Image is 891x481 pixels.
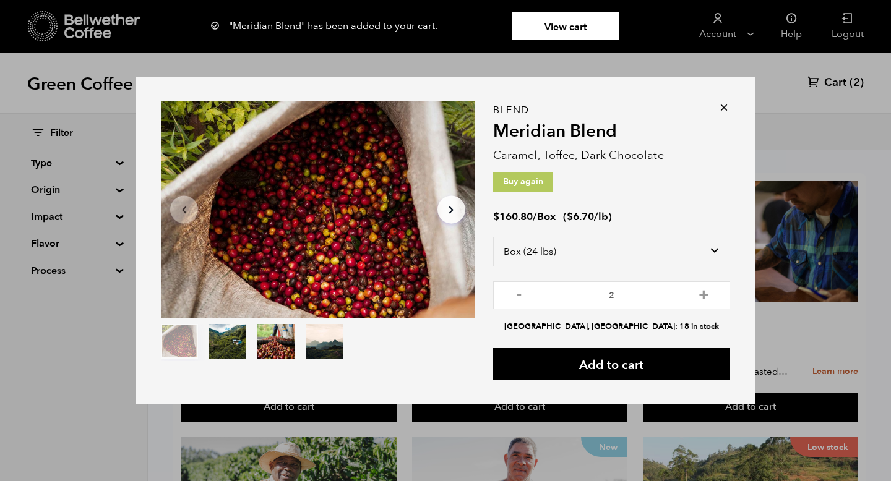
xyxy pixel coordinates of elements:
[493,172,553,192] p: Buy again
[493,121,730,142] h2: Meridian Blend
[567,210,573,224] span: $
[563,210,612,224] span: ( )
[594,210,608,224] span: /lb
[537,210,556,224] span: Box
[696,287,712,300] button: +
[493,147,730,164] p: Caramel, Toffee, Dark Chocolate
[512,287,527,300] button: -
[493,348,730,380] button: Add to cart
[533,210,537,224] span: /
[493,210,533,224] bdi: 160.80
[493,321,730,333] li: [GEOGRAPHIC_DATA], [GEOGRAPHIC_DATA]: 18 in stock
[493,210,499,224] span: $
[567,210,594,224] bdi: 6.70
